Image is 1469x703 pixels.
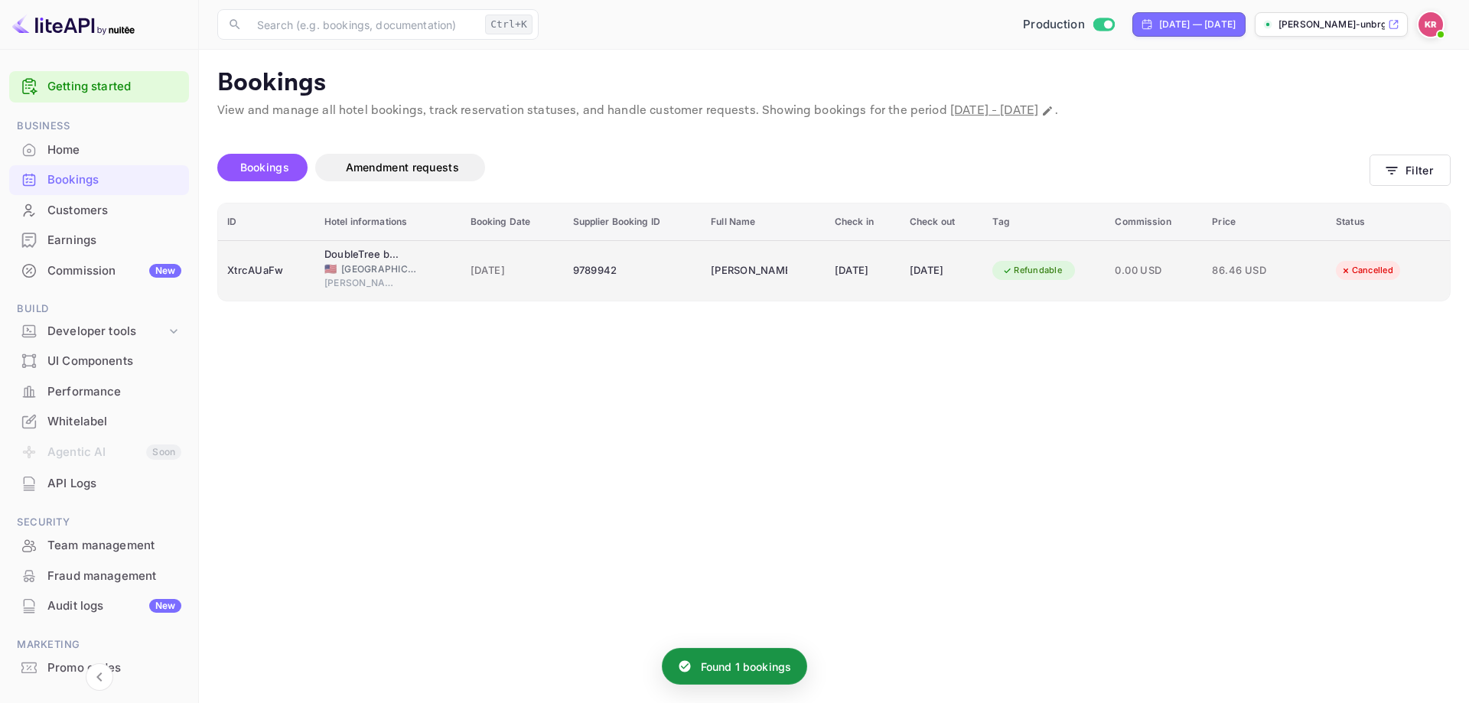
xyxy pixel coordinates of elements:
[9,653,189,682] a: Promo codes
[9,377,189,405] a: Performance
[901,203,984,241] th: Check out
[835,259,891,283] div: [DATE]
[47,537,181,555] div: Team management
[471,262,555,279] span: [DATE]
[9,653,189,683] div: Promo codes
[324,276,401,290] span: [PERSON_NAME]
[701,659,791,675] p: Found 1 bookings
[149,599,181,613] div: New
[485,15,533,34] div: Ctrl+K
[1331,261,1403,280] div: Cancelled
[47,659,181,677] div: Promo codes
[9,301,189,317] span: Build
[47,232,181,249] div: Earnings
[227,259,306,283] div: XtrcAUaFw
[47,142,181,159] div: Home
[217,154,1370,181] div: account-settings tabs
[9,531,189,559] a: Team management
[950,103,1038,119] span: [DATE] - [DATE]
[9,165,189,194] a: Bookings
[47,353,181,370] div: UI Components
[9,135,189,165] div: Home
[9,469,189,499] div: API Logs
[9,561,189,590] a: Fraud management
[47,323,166,340] div: Developer tools
[217,68,1451,99] p: Bookings
[324,247,401,262] div: DoubleTree by Hilton Hotel Lawrence
[346,161,459,174] span: Amendment requests
[9,118,189,135] span: Business
[1040,103,1055,119] button: Change date range
[9,531,189,561] div: Team management
[9,256,189,285] a: CommissionNew
[992,261,1072,280] div: Refundable
[12,12,135,37] img: LiteAPI logo
[1017,16,1120,34] div: Switch to Sandbox mode
[573,259,693,283] div: 9789942
[910,259,975,283] div: [DATE]
[9,196,189,226] div: Customers
[9,165,189,195] div: Bookings
[47,568,181,585] div: Fraud management
[149,264,181,278] div: New
[1159,18,1236,31] div: [DATE] — [DATE]
[983,203,1106,241] th: Tag
[324,264,337,274] span: United States of America
[461,203,564,241] th: Booking Date
[702,203,826,241] th: Full Name
[1106,203,1203,241] th: Commission
[1023,16,1085,34] span: Production
[1419,12,1443,37] img: Kobus Roux
[826,203,901,241] th: Check in
[9,318,189,345] div: Developer tools
[47,171,181,189] div: Bookings
[315,203,461,241] th: Hotel informations
[9,347,189,375] a: UI Components
[47,202,181,220] div: Customers
[9,407,189,437] div: Whitelabel
[1203,203,1327,241] th: Price
[9,226,189,254] a: Earnings
[9,71,189,103] div: Getting started
[9,591,189,621] div: Audit logsNew
[1115,262,1194,279] span: 0.00 USD
[86,663,113,691] button: Collapse navigation
[9,226,189,255] div: Earnings
[9,256,189,286] div: CommissionNew
[240,161,289,174] span: Bookings
[1278,18,1385,31] p: [PERSON_NAME]-unbrg.[PERSON_NAME]...
[564,203,702,241] th: Supplier Booking ID
[9,407,189,435] a: Whitelabel
[47,475,181,493] div: API Logs
[47,78,181,96] a: Getting started
[218,203,315,241] th: ID
[341,262,418,276] span: [GEOGRAPHIC_DATA]
[9,377,189,407] div: Performance
[9,196,189,224] a: Customers
[47,597,181,615] div: Audit logs
[1327,203,1450,241] th: Status
[218,203,1450,301] table: booking table
[47,262,181,280] div: Commission
[1212,262,1288,279] span: 86.46 USD
[217,102,1451,120] p: View and manage all hotel bookings, track reservation statuses, and handle customer requests. Sho...
[9,347,189,376] div: UI Components
[1370,155,1451,186] button: Filter
[9,469,189,497] a: API Logs
[9,561,189,591] div: Fraud management
[9,636,189,653] span: Marketing
[9,135,189,164] a: Home
[711,259,787,283] div: Samantha McCowan
[9,514,189,531] span: Security
[47,413,181,431] div: Whitelabel
[47,383,181,401] div: Performance
[9,591,189,620] a: Audit logsNew
[248,9,479,40] input: Search (e.g. bookings, documentation)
